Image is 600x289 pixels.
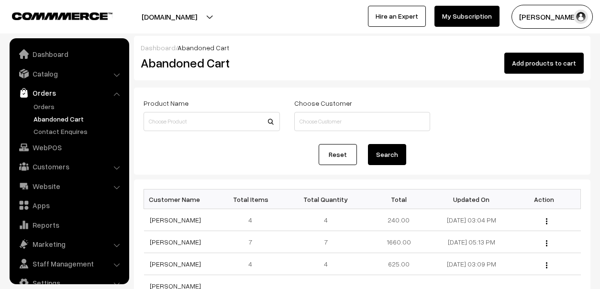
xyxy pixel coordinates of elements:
img: COMMMERCE [12,12,112,20]
input: Choose Product [144,112,280,131]
a: [PERSON_NAME] [150,238,201,246]
a: [PERSON_NAME] [150,216,201,224]
img: Menu [546,240,547,246]
img: user [574,10,588,24]
a: Contact Enquires [31,126,126,136]
td: 240.00 [362,209,435,231]
a: Hire an Expert [368,6,426,27]
a: Catalog [12,65,126,82]
div: / [141,43,584,53]
img: Menu [546,218,547,224]
td: 4 [217,209,289,231]
button: Search [368,144,406,165]
a: WebPOS [12,139,126,156]
td: 7 [217,231,289,253]
a: Abandoned Cart [31,114,126,124]
td: [DATE] 03:09 PM [435,253,508,275]
button: [DOMAIN_NAME] [108,5,231,29]
a: Staff Management [12,255,126,272]
td: 1660.00 [362,231,435,253]
a: Orders [31,101,126,111]
img: Menu [546,262,547,268]
a: My Subscription [434,6,500,27]
th: Customer Name [144,189,217,209]
a: Apps [12,197,126,214]
a: Orders [12,84,126,101]
a: Reports [12,216,126,233]
a: Website [12,178,126,195]
a: Customers [12,158,126,175]
a: [PERSON_NAME] [150,260,201,268]
td: 7 [289,231,362,253]
button: Add products to cart [504,53,584,74]
h2: Abandoned Cart [141,56,279,70]
a: Dashboard [141,44,176,52]
button: [PERSON_NAME]… [511,5,593,29]
th: Updated On [435,189,508,209]
span: Abandoned Cart [178,44,229,52]
td: 4 [289,209,362,231]
th: Total Quantity [289,189,362,209]
a: Marketing [12,235,126,253]
td: 4 [289,253,362,275]
th: Total Items [217,189,289,209]
td: 4 [217,253,289,275]
td: 625.00 [362,253,435,275]
td: [DATE] 05:13 PM [435,231,508,253]
a: Reset [319,144,357,165]
td: [DATE] 03:04 PM [435,209,508,231]
label: Product Name [144,98,189,108]
a: Dashboard [12,45,126,63]
th: Total [362,189,435,209]
th: Action [508,189,580,209]
input: Choose Customer [294,112,431,131]
label: Choose Customer [294,98,352,108]
a: COMMMERCE [12,10,96,21]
